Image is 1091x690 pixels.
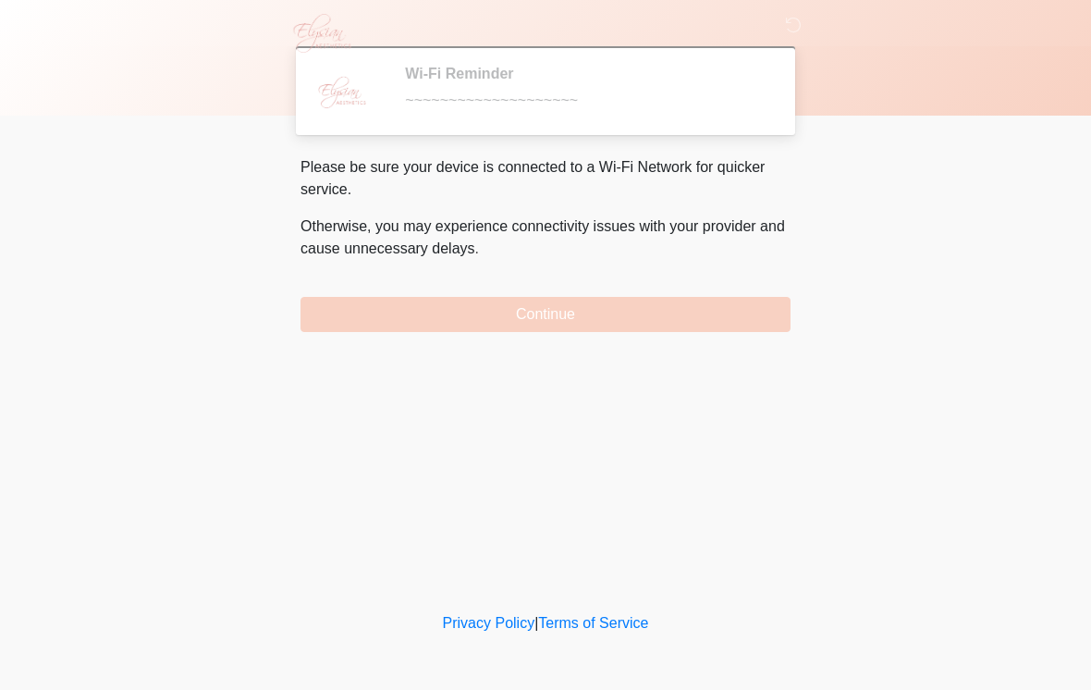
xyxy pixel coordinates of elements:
p: Please be sure your device is connected to a Wi-Fi Network for quicker service. [300,156,791,201]
p: Otherwise, you may experience connectivity issues with your provider and cause unnecessary delays [300,216,791,260]
img: Elysian Aesthetics Logo [282,14,360,53]
span: . [475,240,479,256]
a: Terms of Service [538,615,648,631]
a: | [534,615,538,631]
a: Privacy Policy [443,615,535,631]
div: ~~~~~~~~~~~~~~~~~~~~ [405,90,763,112]
h2: Wi-Fi Reminder [405,65,763,82]
button: Continue [300,297,791,332]
img: Agent Avatar [314,65,370,120]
